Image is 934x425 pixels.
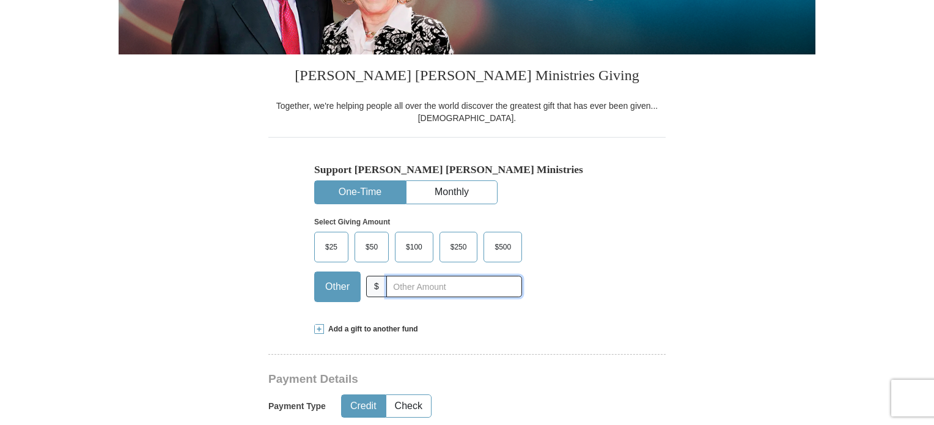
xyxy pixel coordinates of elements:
span: $100 [400,238,428,256]
span: $500 [488,238,517,256]
button: Monthly [406,181,497,204]
button: Credit [342,395,385,418]
span: Add a gift to another fund [324,324,418,334]
h3: Payment Details [268,372,580,386]
button: Check [386,395,431,418]
span: $50 [359,238,384,256]
h5: Payment Type [268,401,326,412]
h3: [PERSON_NAME] [PERSON_NAME] Ministries Giving [268,54,666,100]
span: $25 [319,238,344,256]
div: Together, we're helping people all over the world discover the greatest gift that has ever been g... [268,100,666,124]
span: $ [366,276,387,297]
input: Other Amount [386,276,522,297]
button: One-Time [315,181,405,204]
span: Other [319,278,356,296]
h5: Support [PERSON_NAME] [PERSON_NAME] Ministries [314,163,620,176]
span: $250 [444,238,473,256]
strong: Select Giving Amount [314,218,390,226]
